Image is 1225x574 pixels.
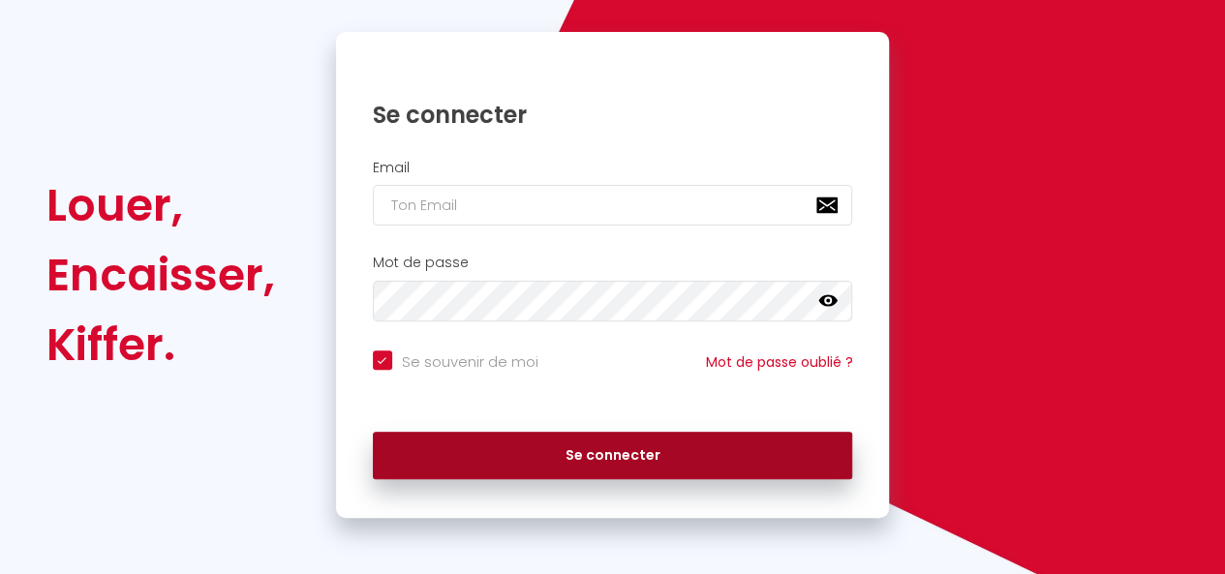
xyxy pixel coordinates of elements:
button: Se connecter [373,432,853,480]
div: Louer, [46,170,275,240]
h1: Se connecter [373,100,853,130]
h2: Email [373,160,853,176]
h2: Mot de passe [373,255,853,271]
a: Mot de passe oublié ? [705,352,852,372]
div: Encaisser, [46,240,275,310]
input: Ton Email [373,185,853,226]
div: Kiffer. [46,310,275,379]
